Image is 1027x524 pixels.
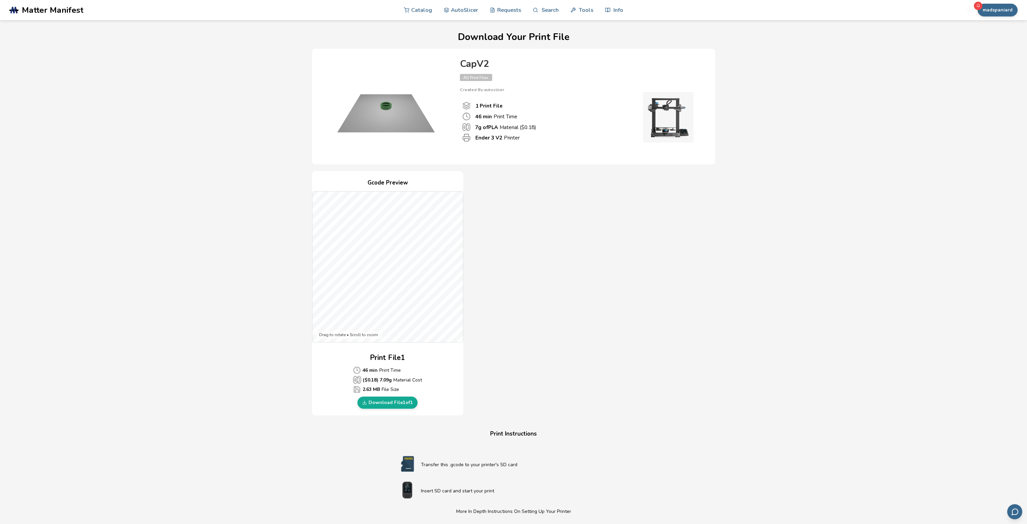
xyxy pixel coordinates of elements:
[353,386,422,393] p: File Size
[475,113,492,120] b: 46 min
[362,386,380,393] b: 2.63 MB
[475,113,517,120] p: Print Time
[462,112,471,121] span: Print Time
[319,55,453,156] img: Product
[462,123,470,131] span: Material Used
[460,74,492,81] span: All Print Files
[475,124,536,131] p: Material ($ 0.18 )
[20,32,1007,42] h1: Download Your Print File
[394,482,421,498] img: Start print
[462,102,471,110] span: Number Of Print files
[394,508,633,515] p: More In Depth Instructions On Setting Up Your Printer
[22,5,83,15] span: Matter Manifest
[475,134,520,141] p: Printer
[353,386,361,393] span: Average Cost
[353,366,361,374] span: Average Cost
[353,366,422,374] p: Print Time
[475,124,498,131] b: 7 g of PLA
[394,455,421,472] img: SD card
[370,353,405,363] h2: Print File 1
[353,376,361,384] span: Average Cost
[363,376,392,384] b: ($ 0.18 ) 7.09 g
[421,487,633,494] p: Insert SD card and start your print
[475,102,503,109] b: 1 Print File
[1007,504,1022,519] button: Send feedback via email
[312,178,463,188] h4: Gcode Preview
[362,367,378,374] b: 46 min
[460,59,702,69] h4: CapV2
[316,331,381,339] div: Drag to rotate • Scroll to zoom
[357,397,418,409] a: Download File1of1
[421,461,633,468] p: Transfer this .gcode to your printer's SD card
[460,87,702,92] p: Created By: autoslicer
[386,429,641,439] h4: Print Instructions
[353,376,422,384] p: Material Cost
[475,134,502,141] b: Ender 3 V2
[978,4,1018,16] button: madspaniard
[635,92,702,143] img: Printer
[462,133,471,142] span: Printer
